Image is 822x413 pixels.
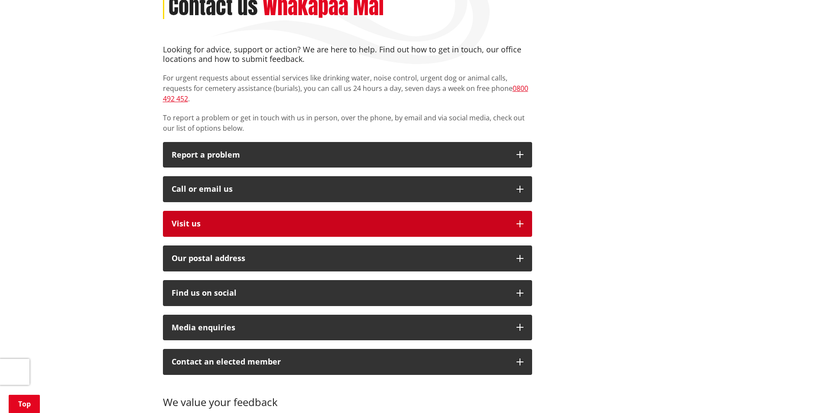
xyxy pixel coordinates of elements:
[172,219,508,228] p: Visit us
[163,211,532,237] button: Visit us
[172,358,508,366] p: Contact an elected member
[163,73,532,104] p: For urgent requests about essential services like drinking water, noise control, urgent dog or an...
[163,45,532,64] h4: Looking for advice, support or action? We are here to help. Find out how to get in touch, our off...
[172,289,508,297] div: Find us on social
[163,113,532,133] p: To report a problem or get in touch with us in person, over the phone, by email and via social me...
[163,280,532,306] button: Find us on social
[163,176,532,202] button: Call or email us
[9,395,40,413] a: Top
[172,151,508,159] p: Report a problem
[163,142,532,168] button: Report a problem
[172,254,508,263] h2: Our postal address
[163,84,528,103] a: 0800 492 452
[172,185,508,194] div: Call or email us
[172,323,508,332] div: Media enquiries
[163,349,532,375] button: Contact an elected member
[163,315,532,341] button: Media enquiries
[163,245,532,271] button: Our postal address
[163,384,532,409] h3: We value your feedback
[782,377,813,408] iframe: Messenger Launcher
